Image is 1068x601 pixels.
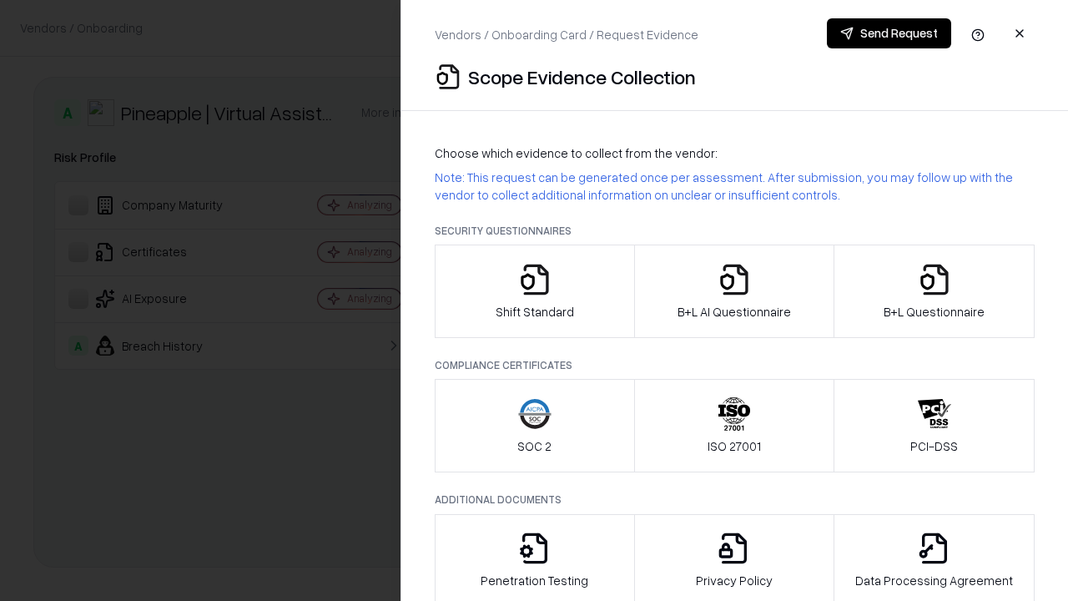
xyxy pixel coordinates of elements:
button: Send Request [827,18,951,48]
p: Note: This request can be generated once per assessment. After submission, you may follow up with... [435,169,1035,204]
button: SOC 2 [435,379,635,472]
p: Additional Documents [435,492,1035,507]
button: Shift Standard [435,245,635,338]
p: Compliance Certificates [435,358,1035,372]
p: B+L Questionnaire [884,303,985,321]
p: PCI-DSS [910,437,958,455]
button: B+L AI Questionnaire [634,245,835,338]
p: SOC 2 [517,437,552,455]
p: Choose which evidence to collect from the vendor: [435,144,1035,162]
p: Shift Standard [496,303,574,321]
p: Security Questionnaires [435,224,1035,238]
p: Privacy Policy [696,572,773,589]
button: ISO 27001 [634,379,835,472]
p: Penetration Testing [481,572,588,589]
p: B+L AI Questionnaire [678,303,791,321]
p: Scope Evidence Collection [468,63,696,90]
button: PCI-DSS [834,379,1035,472]
p: Vendors / Onboarding Card / Request Evidence [435,26,698,43]
p: Data Processing Agreement [855,572,1013,589]
p: ISO 27001 [708,437,761,455]
button: B+L Questionnaire [834,245,1035,338]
